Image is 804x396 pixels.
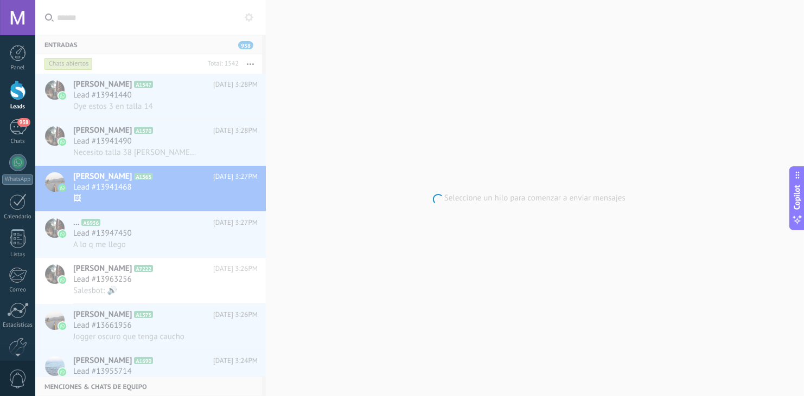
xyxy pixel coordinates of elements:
[2,103,34,111] div: Leads
[17,118,30,127] span: 938
[2,287,34,294] div: Correo
[2,138,34,145] div: Chats
[792,185,803,210] span: Copilot
[2,213,34,220] div: Calendario
[2,174,33,185] div: WhatsApp
[2,251,34,258] div: Listas
[2,322,34,329] div: Estadísticas
[2,64,34,72] div: Panel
